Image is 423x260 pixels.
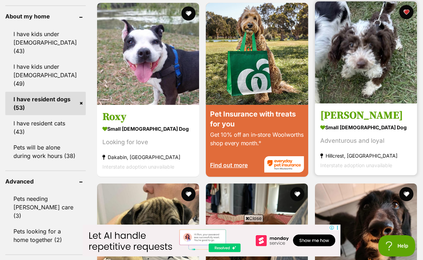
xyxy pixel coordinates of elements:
iframe: Advertisement [83,225,340,256]
a: I have resident dogs (53) [5,92,86,115]
h3: [PERSON_NAME] [320,109,412,122]
div: Adventurous and loyal [320,136,412,146]
strong: Dakabin, [GEOGRAPHIC_DATA] [102,152,194,162]
header: Advanced [5,178,86,185]
img: Roxy - English Staffordshire Bull Terrier Dog [97,3,199,105]
strong: small [DEMOGRAPHIC_DATA] Dog [102,124,194,134]
iframe: Help Scout Beacon - Open [378,235,416,256]
a: I have resident cats (43) [5,116,86,139]
button: favourite [399,5,413,19]
header: About my home [5,13,86,19]
a: I have kids under [DEMOGRAPHIC_DATA] (49) [5,59,86,91]
button: favourite [181,6,196,21]
span: Interstate adoption unavailable [102,164,174,170]
a: [PERSON_NAME] small [DEMOGRAPHIC_DATA] Dog Adventurous and loyal Hillcrest, [GEOGRAPHIC_DATA] Int... [315,103,417,175]
a: Pets looking for a home together (2) [5,224,86,247]
a: Roxy small [DEMOGRAPHIC_DATA] Dog Looking for love Dakabin, [GEOGRAPHIC_DATA] Interstate adoption... [97,105,199,177]
span: Interstate adoption unavailable [320,162,392,168]
a: I have kids under [DEMOGRAPHIC_DATA] (43) [5,27,86,58]
div: Looking for love [102,137,194,147]
a: Pets will be alone during work hours (38) [5,140,86,163]
a: Pets needing [PERSON_NAME] care (3) [5,191,86,223]
strong: Hillcrest, [GEOGRAPHIC_DATA] [320,151,412,160]
button: favourite [399,187,413,201]
button: favourite [181,187,196,201]
span: Close [244,215,263,222]
img: Charlie - Poodle (Toy) Dog [315,1,417,103]
h3: Roxy [102,110,194,124]
button: favourite [291,187,305,201]
strong: small [DEMOGRAPHIC_DATA] Dog [320,122,412,132]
